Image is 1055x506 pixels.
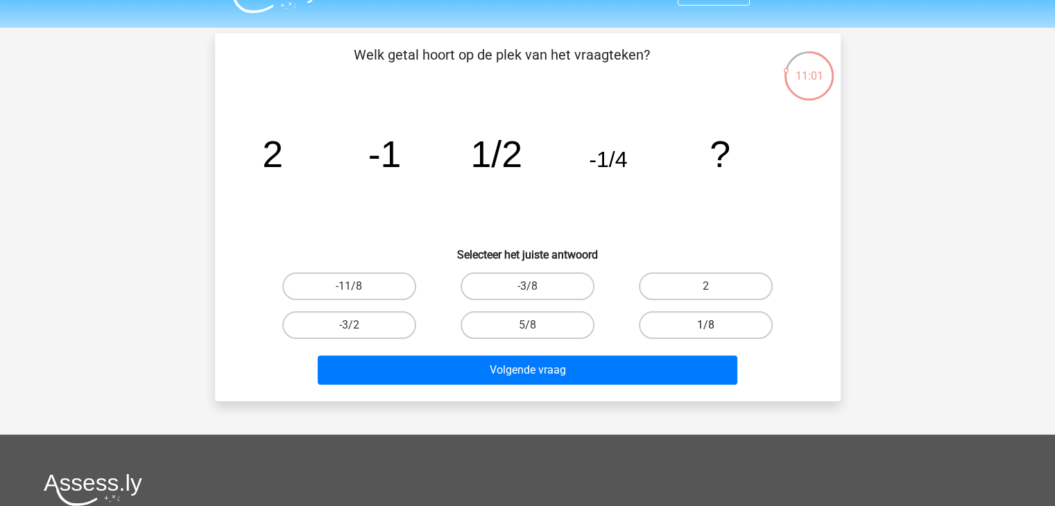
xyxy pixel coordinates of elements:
div: 11:01 [783,50,835,85]
tspan: -1 [368,133,401,175]
img: Assessly logo [44,473,142,506]
label: 5/8 [461,311,594,339]
tspan: 2 [262,133,283,175]
label: 2 [639,272,773,300]
label: -3/2 [282,311,416,339]
button: Volgende vraag [318,356,737,385]
p: Welk getal hoort op de plek van het vraagteken? [237,44,766,86]
h6: Selecteer het juiste antwoord [237,237,818,261]
tspan: ? [710,133,730,175]
label: -11/8 [282,272,416,300]
tspan: -1/4 [589,147,628,172]
label: -3/8 [461,272,594,300]
tspan: 1/2 [470,133,522,175]
label: 1/8 [639,311,773,339]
